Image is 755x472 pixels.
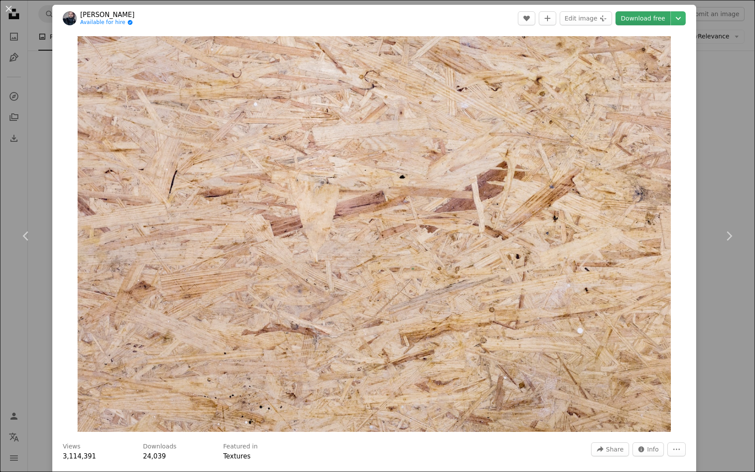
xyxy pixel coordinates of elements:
button: Like [518,11,535,25]
a: Download free [616,11,670,25]
button: Stats about this image [633,442,664,456]
button: Zoom in on this image [78,36,670,432]
img: Go to Neven Krcmarek's profile [63,11,77,25]
h3: Downloads [143,442,177,451]
button: More Actions [667,442,686,456]
h3: Featured in [223,442,258,451]
button: Choose download size [671,11,686,25]
h3: Views [63,442,81,451]
a: Available for hire [80,19,135,26]
img: brown soil [78,36,670,432]
a: [PERSON_NAME] [80,10,135,19]
span: 24,039 [143,452,166,460]
a: Textures [223,452,251,460]
button: Share this image [591,442,629,456]
span: 3,114,391 [63,452,96,460]
span: Share [606,443,623,456]
button: Add to Collection [539,11,556,25]
a: Next [703,194,755,278]
button: Edit image [560,11,612,25]
span: Info [647,443,659,456]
